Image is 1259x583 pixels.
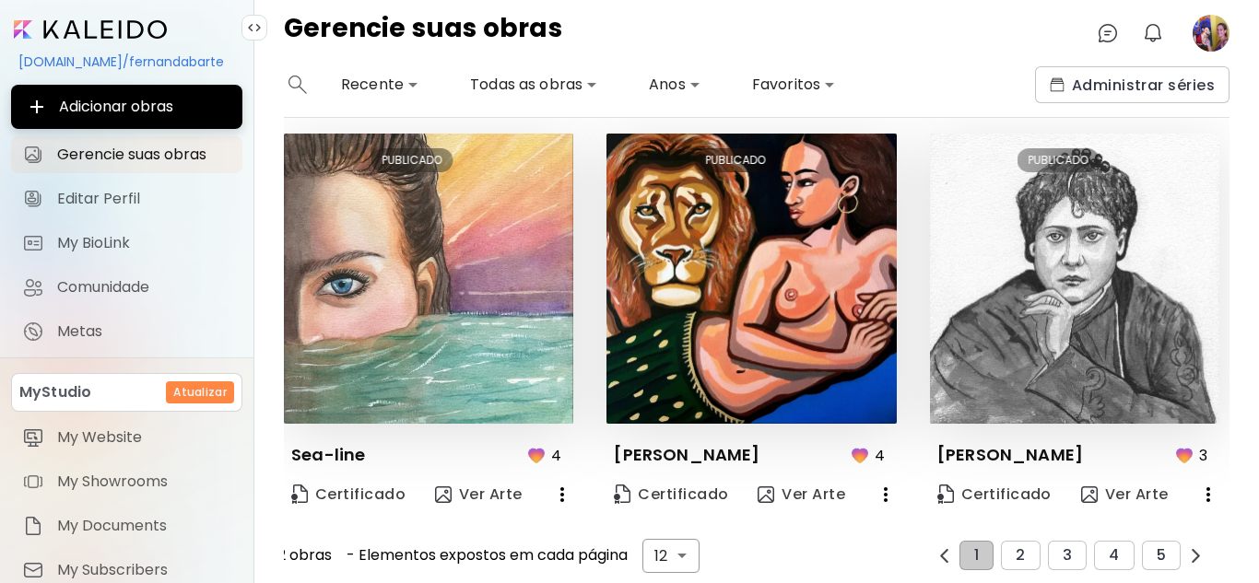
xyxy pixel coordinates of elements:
img: view-art [1081,486,1098,503]
span: 5 [1157,547,1166,564]
div: Anos [641,70,708,99]
img: My BioLink icon [22,232,44,254]
img: thumbnail [284,134,573,423]
div: Recente [334,70,426,99]
span: My Documents [57,517,231,535]
span: My Subscribers [57,561,231,579]
img: prev [937,549,951,563]
button: view-artVer Arte [750,476,853,513]
p: [PERSON_NAME] [614,444,759,466]
a: CertificateCertificado [930,476,1059,513]
span: Gerencie suas obras [57,146,231,164]
p: [PERSON_NAME] [937,444,1083,466]
img: Gerencie suas obras icon [22,144,44,166]
span: 4 [1109,547,1119,564]
img: prev [1189,549,1203,563]
img: favorites [1173,444,1195,466]
span: My Showrooms [57,472,231,491]
img: Certificate [614,484,630,504]
a: itemMy Showrooms [11,463,242,500]
img: favorites [849,444,871,466]
span: Metas [57,322,231,341]
span: Certificado [291,484,406,505]
a: itemMy Website [11,419,242,456]
img: Certificate [937,484,954,504]
img: item [22,426,44,449]
button: search [284,66,312,103]
div: [DOMAIN_NAME]/fernandabarte [11,46,242,77]
img: item [22,471,44,493]
img: item [22,559,44,581]
a: Comunidade iconComunidade [11,269,242,306]
button: favorites4 [521,438,573,472]
button: 2 [1001,541,1040,570]
button: collectionsAdministrar séries [1035,66,1230,103]
span: 12 obras [273,547,332,564]
div: Favoritos [745,70,842,99]
span: Comunidade [57,278,231,297]
button: view-artVer Arte [1074,476,1176,513]
img: collections [1050,77,1065,92]
a: CertificateCertificado [606,476,735,513]
img: Comunidade icon [22,276,44,298]
span: Adicionar obras [26,96,228,118]
img: collapse [247,20,262,35]
h4: Gerencie suas obras [284,15,562,52]
img: Certificate [291,484,308,504]
span: Administrar séries [1050,76,1215,95]
span: 1 [974,547,979,564]
img: view-art [435,486,452,503]
a: completeMy BioLink iconMy BioLink [11,225,242,262]
span: Ver Arte [1081,484,1169,505]
a: Editar Perfil iconEditar Perfil [11,181,242,217]
span: 2 [1016,547,1025,564]
button: favorites3 [1169,438,1219,472]
button: Adicionar obras [11,85,242,129]
button: 4 [1094,541,1134,570]
a: itemMy Documents [11,507,242,544]
span: Editar Perfil [57,190,231,208]
div: Todas as obras [463,70,605,99]
div: PUBLICADO [694,148,776,172]
img: Metas icon [22,321,44,343]
p: 3 [1199,444,1207,467]
span: - Elementos expostos em cada página [347,547,628,564]
a: Gerencie suas obras iconGerencie suas obras [11,136,242,173]
img: chatIcon [1097,22,1119,44]
h6: Atualizar [173,384,227,401]
span: Certificado [614,484,728,505]
span: 3 [1063,547,1072,564]
img: thumbnail [930,134,1219,424]
img: Editar Perfil icon [22,188,44,210]
a: completeMetas iconMetas [11,313,242,350]
div: PUBLICADO [1018,148,1100,172]
span: My BioLink [57,234,231,252]
span: Certificado [937,484,1052,505]
p: MyStudio [19,381,91,403]
button: favorites4 [844,438,897,472]
span: My Website [57,428,231,447]
div: PUBLICADO [371,148,453,172]
button: prev [933,544,956,567]
p: 4 [875,444,885,467]
span: Ver Arte [435,484,523,505]
img: thumbnail [606,134,896,424]
button: 5 [1142,541,1181,570]
a: CertificateCertificado [284,476,413,513]
img: view-art [758,486,774,503]
button: 3 [1048,541,1087,570]
p: Sea-line [291,444,365,466]
button: bellIcon [1137,17,1169,49]
img: bellIcon [1142,22,1164,44]
img: favorites [525,444,547,466]
button: prev [1184,544,1207,567]
img: search [288,76,307,94]
button: view-artVer Arte [428,476,530,513]
button: 1 [959,541,994,570]
p: 4 [551,444,561,467]
img: item [22,515,44,537]
div: 12 [642,539,700,573]
span: Ver Arte [758,484,845,505]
